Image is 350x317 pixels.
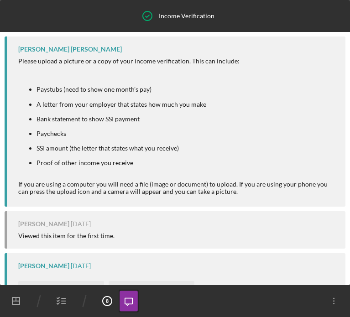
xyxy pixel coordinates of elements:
li: A letter from your employer that states how much you make [37,101,336,108]
li: Paychecks [37,130,336,137]
time: 2025-08-01 04:30 [71,220,91,228]
li: Proof of other income you receive [37,159,336,166]
div: [PERSON_NAME] [18,262,69,270]
li: Bank statement to show SSI payment [37,115,336,123]
time: 2025-08-01 04:33 [71,262,91,270]
li: Paystubs (need to show one month's pay) [37,86,336,93]
div: Income Verification [159,12,214,20]
li: SSI amount (the letter that states what you receive) [37,145,336,152]
div: Viewed this item for the first time. [18,232,115,239]
div: [PERSON_NAME] [PERSON_NAME] [18,46,122,53]
div: Please upload a picture or a copy of your income verification. This can include: If you are using... [18,57,336,195]
div: [PERSON_NAME] [18,220,69,228]
tspan: 8 [106,298,109,304]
